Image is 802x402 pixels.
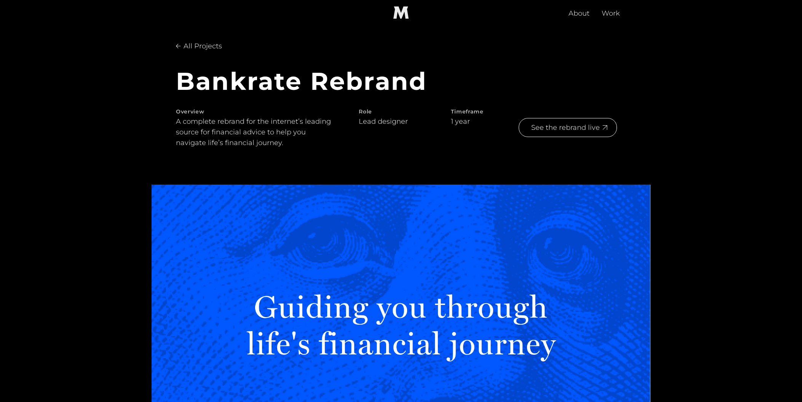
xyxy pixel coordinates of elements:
h1: Role [359,107,427,116]
div: See the rebrand live [528,122,603,133]
div: All Projects [181,41,225,51]
img: "M" logo [389,6,413,19]
a: home [389,0,413,25]
a: About [562,0,596,25]
img: Arrow pointing left [176,44,181,48]
p: Lead designer [359,116,408,127]
p: A complete rebrand for the internet’s leading source for financial advice to help you navigate li... [176,116,334,148]
a: All Projects [176,37,237,55]
h1: Timeframe [451,107,485,116]
div: 1 year [451,116,485,127]
a: Work [596,0,626,25]
h4: Overview [176,107,334,116]
a: See the rebrand live [519,118,617,137]
h1: Bankrate Rebrand [176,67,626,95]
